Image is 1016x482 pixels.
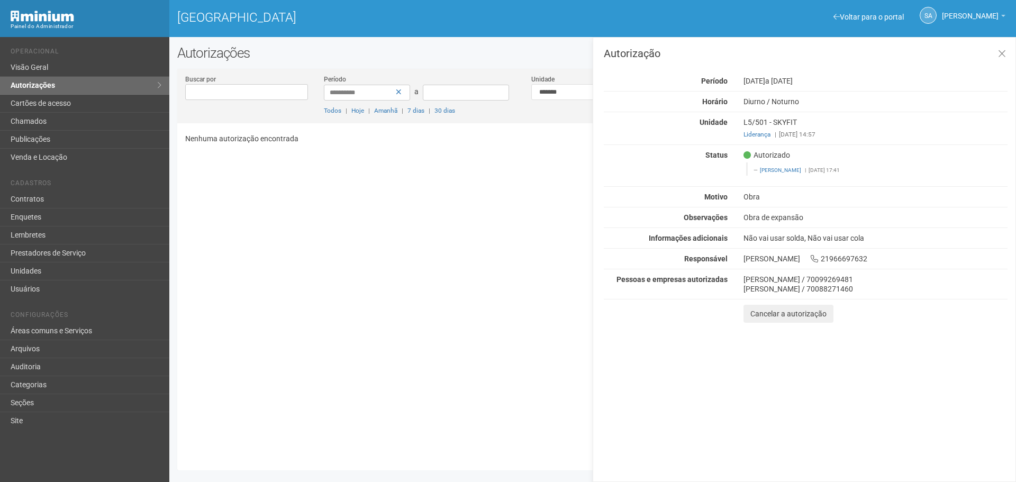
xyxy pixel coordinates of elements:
div: [DATE] [736,76,1015,86]
strong: Observações [684,213,728,222]
h1: [GEOGRAPHIC_DATA] [177,11,585,24]
strong: Motivo [704,193,728,201]
a: Voltar para o portal [833,13,904,21]
div: Obra [736,192,1015,202]
span: | [402,107,403,114]
a: Todos [324,107,341,114]
div: [PERSON_NAME] / 70099269481 [743,275,1008,284]
strong: Status [705,151,728,159]
label: Buscar por [185,75,216,84]
li: Cadastros [11,179,161,190]
span: | [775,131,776,138]
button: Cancelar a autorização [743,305,833,323]
strong: Horário [702,97,728,106]
div: Obra de expansão [736,213,1015,222]
h2: Autorizações [177,45,1008,61]
a: Liderança [743,131,770,138]
label: Unidade [531,75,555,84]
span: | [368,107,370,114]
a: [PERSON_NAME] [942,13,1005,22]
a: Hoje [351,107,364,114]
li: Operacional [11,48,161,59]
strong: Período [701,77,728,85]
strong: Unidade [700,118,728,126]
strong: Informações adicionais [649,234,728,242]
h3: Autorização [604,48,1008,59]
a: SA [920,7,937,24]
div: L5/501 - SKYFIT [736,117,1015,139]
span: | [429,107,430,114]
div: Painel do Administrador [11,22,161,31]
li: Configurações [11,311,161,322]
a: 7 dias [407,107,424,114]
footer: [DATE] 17:41 [754,167,1002,174]
strong: Responsável [684,254,728,263]
a: Amanhã [374,107,397,114]
div: [PERSON_NAME] 21966697632 [736,254,1015,263]
div: [PERSON_NAME] / 70088271460 [743,284,1008,294]
span: Silvio Anjos [942,2,999,20]
a: [PERSON_NAME] [760,167,801,173]
span: Autorizado [743,150,790,160]
span: a [DATE] [765,77,793,85]
div: Diurno / Noturno [736,97,1015,106]
span: a [414,87,419,96]
img: Minium [11,11,74,22]
span: | [346,107,347,114]
div: [DATE] 14:57 [743,130,1008,139]
div: Não vai usar solda, Não vai usar cola [736,233,1015,243]
label: Período [324,75,346,84]
p: Nenhuma autorização encontrada [185,134,1000,143]
a: 30 dias [434,107,455,114]
strong: Pessoas e empresas autorizadas [616,275,728,284]
span: | [805,167,806,173]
